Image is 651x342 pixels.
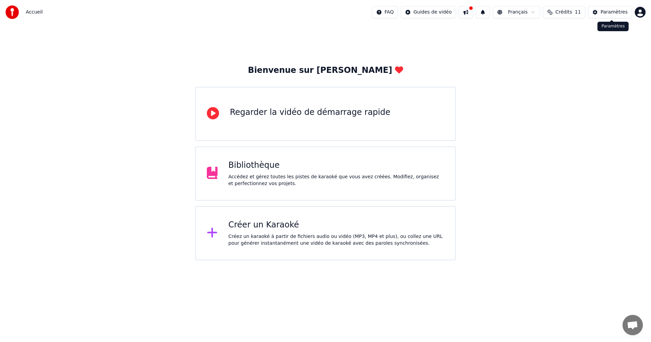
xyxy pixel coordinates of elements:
[597,22,629,31] div: Paramètres
[372,6,398,18] button: FAQ
[401,6,456,18] button: Guides de vidéo
[555,9,572,16] span: Crédits
[588,6,632,18] button: Paramètres
[543,6,585,18] button: Crédits11
[5,5,19,19] img: youka
[229,233,445,247] div: Créez un karaoké à partir de fichiers audio ou vidéo (MP3, MP4 et plus), ou collez une URL pour g...
[623,315,643,335] a: Ouvrir le chat
[229,174,445,187] div: Accédez et gérez toutes les pistes de karaoké que vous avez créées. Modifiez, organisez et perfec...
[26,9,43,16] span: Accueil
[229,220,445,230] div: Créer un Karaoké
[248,65,403,76] div: Bienvenue sur [PERSON_NAME]
[230,107,390,118] div: Regarder la vidéo de démarrage rapide
[229,160,445,171] div: Bibliothèque
[26,9,43,16] nav: breadcrumb
[575,9,581,16] span: 11
[600,9,628,16] div: Paramètres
